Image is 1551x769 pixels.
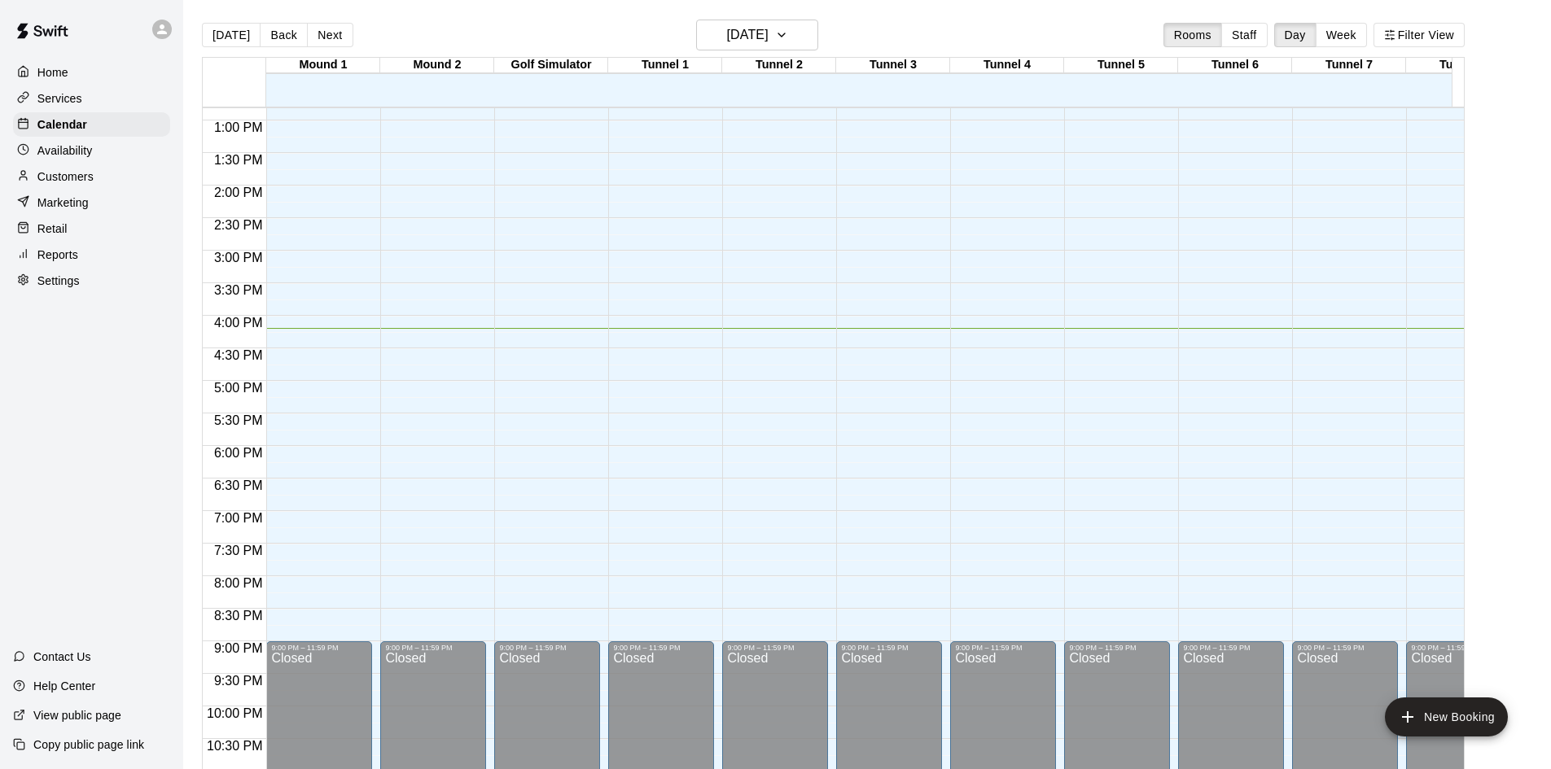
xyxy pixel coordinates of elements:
[202,23,261,47] button: [DATE]
[1069,644,1165,652] div: 9:00 PM – 11:59 PM
[210,446,267,460] span: 6:00 PM
[696,20,818,50] button: [DATE]
[33,678,95,694] p: Help Center
[37,142,93,159] p: Availability
[210,674,267,688] span: 9:30 PM
[499,644,595,652] div: 9:00 PM – 11:59 PM
[210,186,267,199] span: 2:00 PM
[37,168,94,185] p: Customers
[210,283,267,297] span: 3:30 PM
[608,58,722,73] div: Tunnel 1
[380,58,494,73] div: Mound 2
[1178,58,1292,73] div: Tunnel 6
[13,242,170,267] a: Reports
[841,644,937,652] div: 9:00 PM – 11:59 PM
[210,576,267,590] span: 8:00 PM
[210,120,267,134] span: 1:00 PM
[1316,23,1367,47] button: Week
[13,269,170,293] a: Settings
[210,381,267,395] span: 5:00 PM
[210,218,267,232] span: 2:30 PM
[13,112,170,137] a: Calendar
[37,273,80,289] p: Settings
[13,190,170,215] a: Marketing
[203,706,266,720] span: 10:00 PM
[210,316,267,330] span: 4:00 PM
[613,644,709,652] div: 9:00 PM – 11:59 PM
[37,194,89,211] p: Marketing
[1297,644,1393,652] div: 9:00 PM – 11:59 PM
[13,138,170,163] a: Availability
[13,216,170,241] a: Retail
[210,609,267,623] span: 8:30 PM
[260,23,308,47] button: Back
[33,707,121,723] p: View public page
[1163,23,1222,47] button: Rooms
[210,544,267,557] span: 7:30 PM
[33,736,144,753] p: Copy public page link
[13,86,170,111] a: Services
[37,64,68,81] p: Home
[210,348,267,362] span: 4:30 PM
[1274,23,1317,47] button: Day
[950,58,1064,73] div: Tunnel 4
[37,247,78,263] p: Reports
[210,413,267,427] span: 5:30 PM
[836,58,950,73] div: Tunnel 3
[1221,23,1268,47] button: Staff
[37,90,82,107] p: Services
[210,153,267,167] span: 1:30 PM
[722,58,836,73] div: Tunnel 2
[13,60,170,85] a: Home
[210,251,267,264] span: 3:00 PM
[37,116,87,133] p: Calendar
[271,644,367,652] div: 9:00 PM – 11:59 PM
[1411,644,1507,652] div: 9:00 PM – 11:59 PM
[33,649,91,665] p: Contact Us
[955,644,1051,652] div: 9:00 PM – 11:59 PM
[266,58,380,73] div: Mound 1
[727,644,823,652] div: 9:00 PM – 11:59 PM
[37,221,68,237] p: Retail
[1406,58,1520,73] div: Tunnel 8
[1374,23,1465,47] button: Filter View
[307,23,353,47] button: Next
[727,24,769,46] h6: [DATE]
[494,58,608,73] div: Golf Simulator
[210,478,267,492] span: 6:30 PM
[210,511,267,525] span: 7:00 PM
[1385,697,1508,736] button: add
[210,641,267,655] span: 9:00 PM
[13,164,170,189] a: Customers
[1064,58,1178,73] div: Tunnel 5
[385,644,481,652] div: 9:00 PM – 11:59 PM
[203,739,266,753] span: 10:30 PM
[1292,58,1406,73] div: Tunnel 7
[1183,644,1279,652] div: 9:00 PM – 11:59 PM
